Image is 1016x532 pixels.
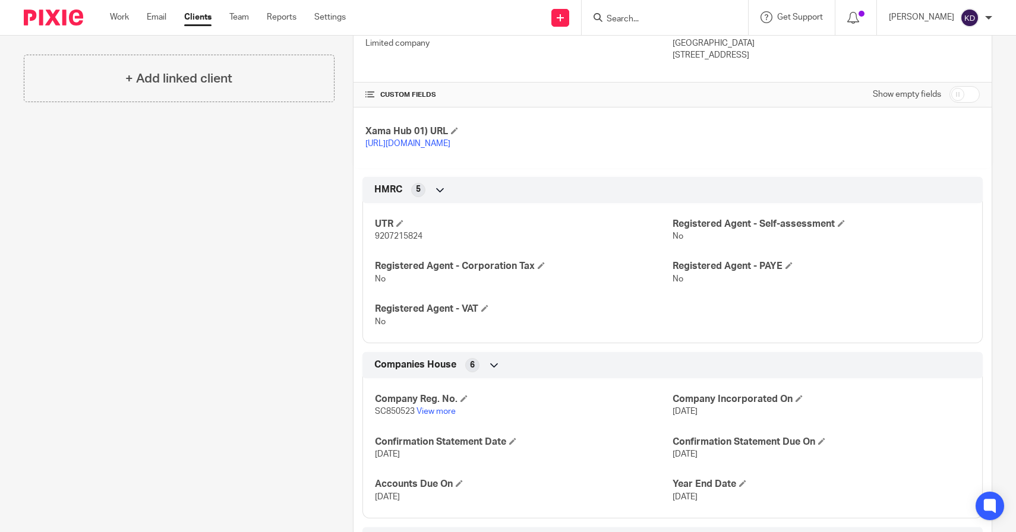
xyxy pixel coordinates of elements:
[673,493,698,501] span: [DATE]
[365,140,450,148] a: [URL][DOMAIN_NAME]
[889,11,954,23] p: [PERSON_NAME]
[873,88,941,100] label: Show empty fields
[673,275,683,283] span: No
[125,69,232,88] h4: + Add linked client
[605,14,712,25] input: Search
[365,125,673,138] h4: Xama Hub 01) URL
[417,407,456,416] a: View more
[960,8,979,27] img: svg%3E
[184,11,212,23] a: Clients
[374,183,402,196] span: HMRC
[375,303,673,315] h4: Registered Agent - VAT
[673,37,980,49] p: [GEOGRAPHIC_DATA]
[375,218,673,230] h4: UTR
[375,493,400,501] span: [DATE]
[777,13,823,21] span: Get Support
[267,11,296,23] a: Reports
[673,260,970,273] h4: Registered Agent - PAYE
[673,49,980,61] p: [STREET_ADDRESS]
[375,260,673,273] h4: Registered Agent - Corporation Tax
[375,232,422,240] span: 9207215824
[673,436,970,448] h4: Confirmation Statement Due On
[673,218,970,230] h4: Registered Agent - Self-assessment
[365,90,673,100] h4: CUSTOM FIELDS
[375,275,386,283] span: No
[24,9,83,26] img: Pixie
[673,478,970,490] h4: Year End Date
[673,450,698,458] span: [DATE]
[673,393,970,406] h4: Company Incorporated On
[375,450,400,458] span: [DATE]
[375,436,673,448] h4: Confirmation Statement Date
[375,478,673,490] h4: Accounts Due On
[375,318,386,326] span: No
[416,183,421,195] span: 5
[470,359,475,371] span: 6
[673,407,698,416] span: [DATE]
[374,359,456,371] span: Companies House
[365,37,673,49] p: Limited company
[314,11,346,23] a: Settings
[375,407,415,416] span: SC850523
[375,393,673,406] h4: Company Reg. No.
[147,11,166,23] a: Email
[673,232,683,240] span: No
[229,11,249,23] a: Team
[110,11,129,23] a: Work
